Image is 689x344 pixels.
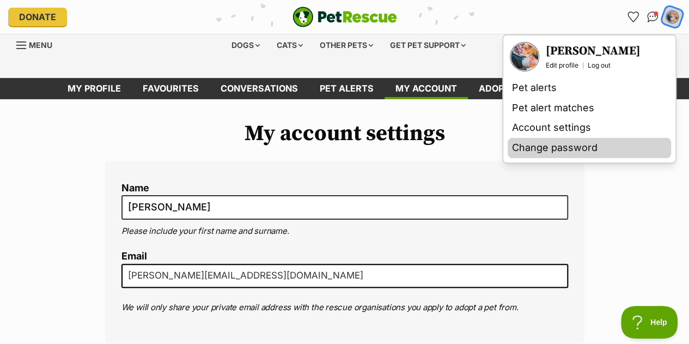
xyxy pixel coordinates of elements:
[16,34,60,54] a: Menu
[224,34,267,56] div: Dogs
[624,8,681,26] ul: Account quick links
[546,61,578,70] a: Edit profile
[269,34,310,56] div: Cats
[121,251,568,262] label: Email
[588,61,611,70] a: Log out
[312,34,381,56] div: Other pets
[647,11,658,22] img: chat-41dd97257d64d25036548639549fe6c8038ab92f7586957e7f3b1b290dea8141.svg
[624,8,642,26] a: Favourites
[121,301,568,314] p: We will only share your private email address with the rescue organisations you apply to adopt a ...
[508,78,671,98] a: Pet alerts
[665,10,679,24] img: Kurt Marthinussen profile pic
[546,44,641,59] h3: [PERSON_NAME]
[508,138,671,158] a: Change password
[546,44,641,59] a: Your profile
[292,7,397,27] img: logo-e224e6f780fb5917bec1dbf3a21bbac754714ae5b6737aabdf751b685950b380.svg
[382,34,473,56] div: Get pet support
[105,121,584,146] h1: My account settings
[385,78,468,99] a: My account
[29,40,52,50] span: Menu
[468,78,589,99] a: Adopter resources
[661,5,684,28] button: My account
[309,78,385,99] a: Pet alerts
[8,8,67,26] a: Donate
[508,118,671,138] a: Account settings
[621,306,678,339] iframe: Help Scout Beacon - Open
[210,78,309,99] a: conversations
[508,98,671,118] a: Pet alert matches
[510,42,539,71] a: Your profile
[57,78,132,99] a: My profile
[132,78,210,99] a: Favourites
[292,7,397,27] a: PetRescue
[644,8,661,26] a: Conversations
[511,43,538,70] img: Kurt Marthinussen profile pic
[121,183,568,194] label: Name
[121,225,568,238] p: Please include your first name and surname.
